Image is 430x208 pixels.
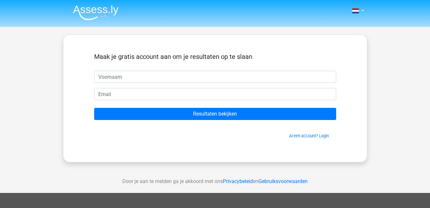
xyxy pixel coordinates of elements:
input: Voornaam [94,71,336,83]
img: Assessly [73,5,118,20]
input: Email [94,88,336,100]
a: Al een account? Login [289,133,329,138]
h5: Maak je gratis account aan om je resultaten op te slaan [94,53,336,60]
a: Gebruiksvoorwaarden [258,178,308,184]
input: Resultaten bekijken [94,108,336,120]
a: Privacybeleid [223,178,253,184]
